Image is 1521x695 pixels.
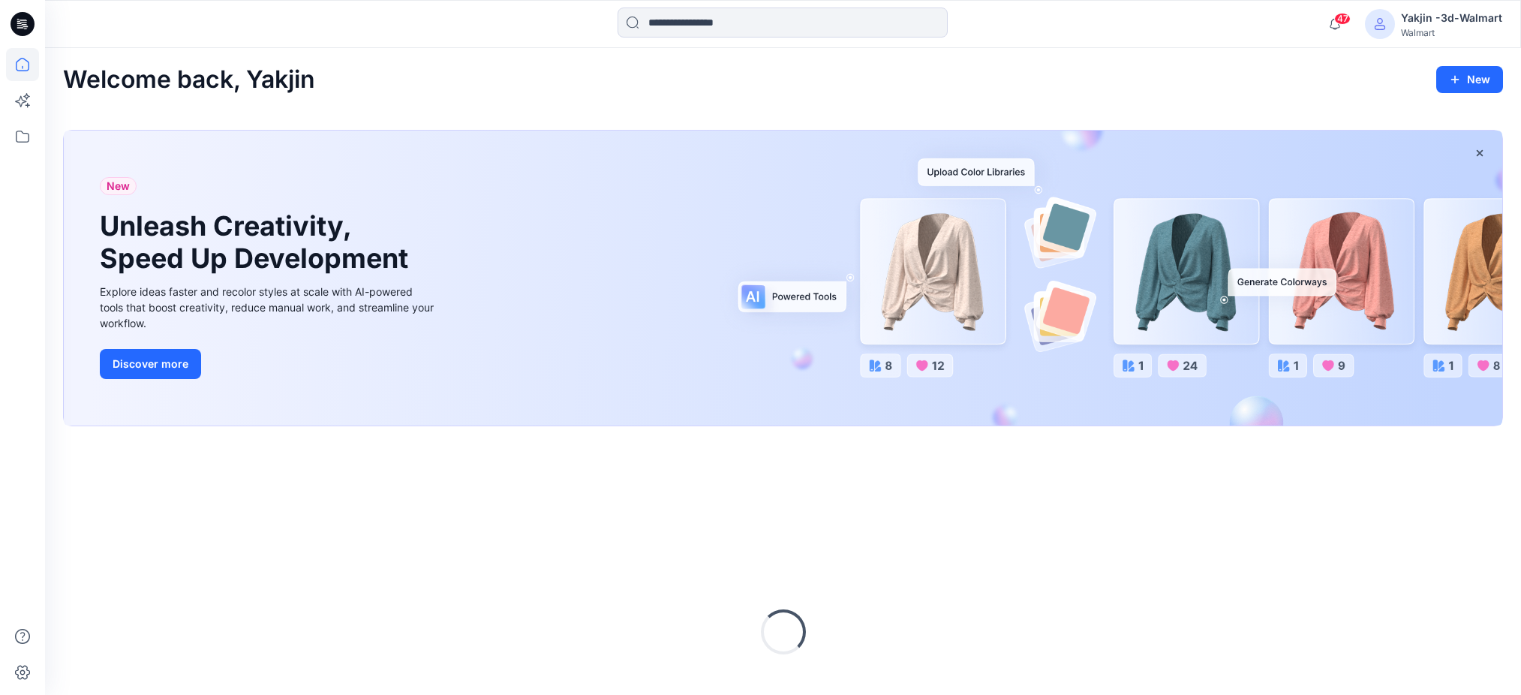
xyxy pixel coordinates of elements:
[63,66,315,94] h2: Welcome back, Yakjin
[1374,18,1386,30] svg: avatar
[100,349,201,379] button: Discover more
[100,210,415,275] h1: Unleash Creativity, Speed Up Development
[1334,13,1351,25] span: 47
[100,349,437,379] a: Discover more
[1436,66,1503,93] button: New
[100,284,437,331] div: Explore ideas faster and recolor styles at scale with AI-powered tools that boost creativity, red...
[1401,27,1502,38] div: Walmart
[1401,9,1502,27] div: Yakjin -3d-Walmart
[107,177,130,195] span: New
